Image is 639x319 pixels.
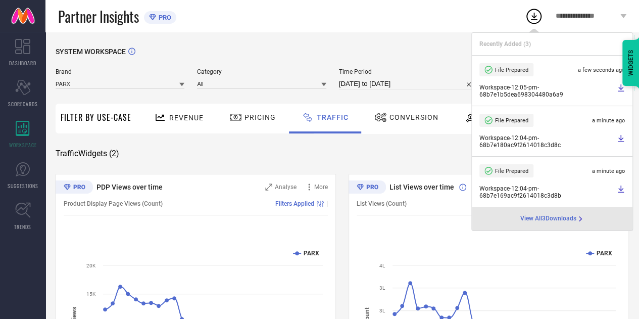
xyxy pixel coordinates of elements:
span: WORKSPACE [9,141,37,149]
input: Select time period [339,78,476,90]
div: Open download page [520,215,584,223]
span: Brand [56,68,184,75]
span: Filters Applied [275,200,314,207]
span: File Prepared [495,67,528,73]
span: Traffic [317,113,349,121]
span: View All 3 Downloads [520,215,576,223]
span: Traffic Widgets ( 2 ) [56,149,119,159]
span: Analyse [275,184,297,191]
div: Premium [349,180,386,196]
span: SYSTEM WORKSPACE [56,48,126,56]
span: Filter By Use-Case [61,111,131,123]
text: PARX [597,250,612,257]
span: List Views (Count) [357,200,407,207]
span: a minute ago [592,168,625,174]
span: DASHBOARD [9,59,36,67]
a: View All3Downloads [520,215,584,223]
a: Download [617,185,625,199]
text: 15K [86,291,96,297]
text: 4L [379,263,385,268]
a: Download [617,84,625,98]
text: PARX [304,250,319,257]
span: Conversion [389,113,438,121]
span: File Prepared [495,168,528,174]
span: Partner Insights [58,6,139,27]
a: Download [617,134,625,149]
span: Category [197,68,326,75]
span: Workspace - 12:05-pm - 68b7e1b5dea698304480a6a9 [479,84,614,98]
span: SCORECARDS [8,100,38,108]
span: a few seconds ago [578,67,625,73]
span: PRO [156,14,171,21]
span: File Prepared [495,117,528,124]
span: List Views over time [389,183,454,191]
span: Workspace - 12:04-pm - 68b7e169ac9f2614018c3d8b [479,185,614,199]
span: Recently Added ( 3 ) [479,40,531,48]
span: Product Display Page Views (Count) [64,200,163,207]
span: More [314,184,328,191]
span: TRENDS [14,223,31,231]
text: 20K [86,263,96,268]
text: 3L [379,308,385,313]
div: Open download list [525,7,543,25]
span: a minute ago [592,117,625,124]
div: Premium [56,180,93,196]
span: SUGGESTIONS [8,182,38,190]
text: 3L [379,285,385,291]
span: Revenue [169,114,204,122]
span: Pricing [244,113,276,121]
span: PDP Views over time [96,183,163,191]
span: | [326,200,328,207]
svg: Zoom [265,184,272,191]
span: Workspace - 12:04-pm - 68b7e180ac9f2614018c3d8c [479,134,614,149]
span: Time Period [339,68,476,75]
